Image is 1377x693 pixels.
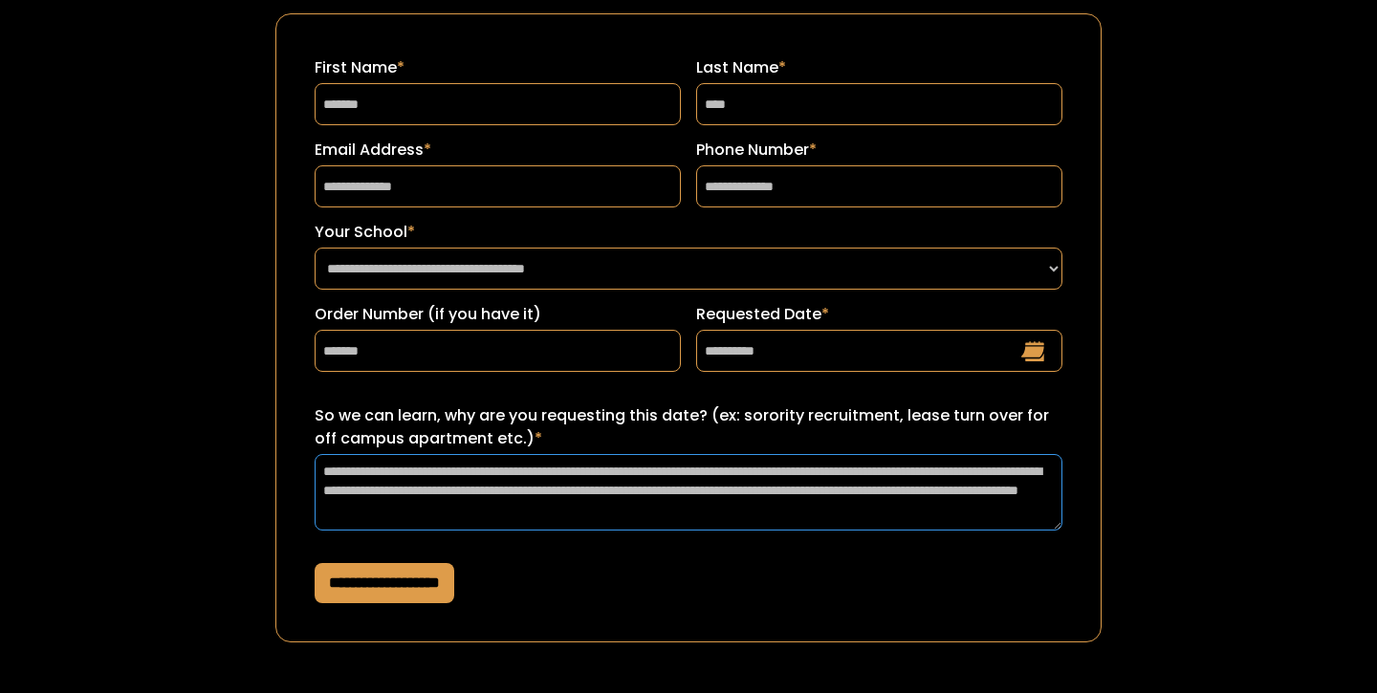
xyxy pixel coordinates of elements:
label: Order Number (if you have it) [315,303,681,326]
label: First Name [315,56,681,79]
label: Last Name [696,56,1062,79]
label: Your School [315,221,1062,244]
label: Requested Date [696,303,1062,326]
label: So we can learn, why are you requesting this date? (ex: sorority recruitment, lease turn over for... [315,404,1062,450]
label: Email Address [315,139,681,162]
label: Phone Number [696,139,1062,162]
form: Request a Date Form [275,13,1102,642]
